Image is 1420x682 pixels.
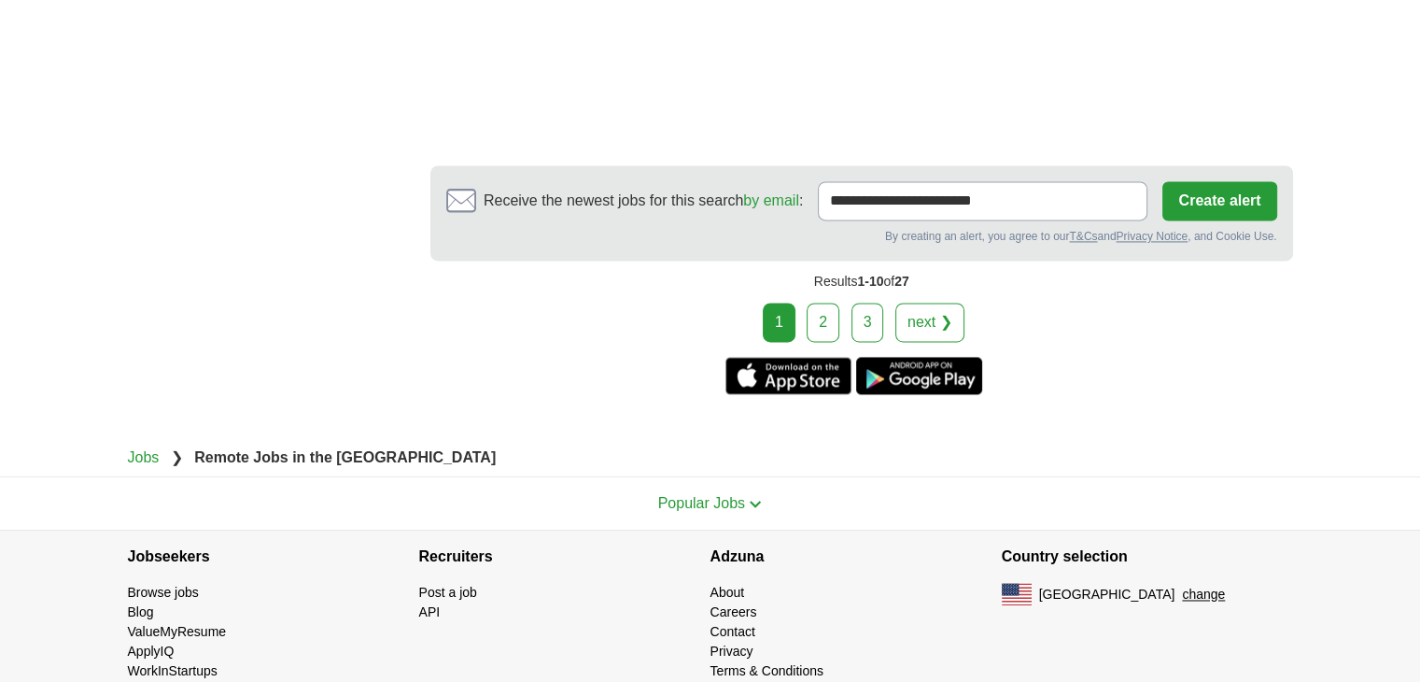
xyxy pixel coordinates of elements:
a: WorkInStartups [128,663,218,678]
span: Receive the newest jobs for this search : [484,190,803,212]
img: toggle icon [749,500,762,508]
a: by email [743,192,799,208]
a: About [710,585,745,600]
strong: Remote Jobs in the [GEOGRAPHIC_DATA] [194,449,496,465]
a: Contact [710,624,755,639]
a: 2 [807,303,839,342]
a: T&Cs [1069,230,1097,243]
a: Terms & Conditions [710,663,823,678]
div: Results of [430,261,1293,303]
span: 27 [894,274,909,289]
img: US flag [1002,583,1032,605]
span: 1-10 [857,274,883,289]
a: API [419,604,441,619]
a: Jobs [128,449,160,465]
span: Popular Jobs [658,495,745,511]
a: Browse jobs [128,585,199,600]
button: Create alert [1162,181,1276,220]
a: Privacy Notice [1116,230,1188,243]
a: Blog [128,604,154,619]
a: Get the iPhone app [725,357,851,394]
a: Careers [710,604,757,619]
a: Privacy [710,644,753,659]
a: ApplyIQ [128,644,175,659]
h4: Country selection [1002,531,1293,583]
span: [GEOGRAPHIC_DATA] [1039,585,1175,604]
div: 1 [763,303,795,342]
a: 3 [851,303,884,342]
a: Get the Android app [856,357,982,394]
a: Post a job [419,585,477,600]
button: change [1182,585,1225,604]
div: By creating an alert, you agree to our and , and Cookie Use. [446,228,1277,245]
span: ❯ [171,449,183,465]
a: ValueMyResume [128,624,227,639]
a: next ❯ [895,303,964,342]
